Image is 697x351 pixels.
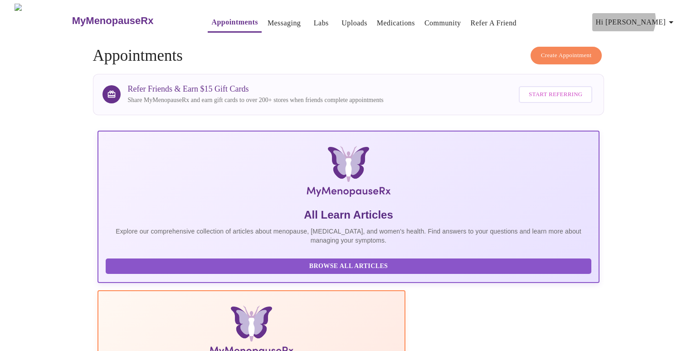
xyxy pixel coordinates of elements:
button: Labs [307,14,336,32]
a: MyMenopauseRx [71,5,190,37]
span: Hi [PERSON_NAME] [596,16,677,29]
span: Start Referring [529,89,582,100]
a: Uploads [341,17,367,29]
a: Refer a Friend [471,17,517,29]
a: Labs [314,17,329,29]
h3: MyMenopauseRx [72,15,154,27]
button: Start Referring [519,86,592,103]
h3: Refer Friends & Earn $15 Gift Cards [128,84,384,94]
a: Community [424,17,461,29]
button: Create Appointment [531,47,602,64]
a: Medications [377,17,415,29]
a: Start Referring [517,82,595,107]
button: Community [421,14,465,32]
button: Appointments [208,13,261,33]
h4: Appointments [93,47,604,65]
button: Hi [PERSON_NAME] [592,13,680,31]
button: Medications [373,14,419,32]
button: Messaging [264,14,304,32]
a: Messaging [268,17,301,29]
span: Browse All Articles [115,261,583,272]
h5: All Learn Articles [106,208,592,222]
button: Browse All Articles [106,258,592,274]
span: Create Appointment [541,50,592,61]
button: Refer a Friend [467,14,521,32]
p: Explore our comprehensive collection of articles about menopause, [MEDICAL_DATA], and women's hea... [106,227,592,245]
a: Browse All Articles [106,262,594,269]
img: MyMenopauseRx Logo [181,146,516,200]
img: MyMenopauseRx Logo [15,4,71,38]
p: Share MyMenopauseRx and earn gift cards to over 200+ stores when friends complete appointments [128,96,384,105]
button: Uploads [338,14,371,32]
a: Appointments [211,16,258,29]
